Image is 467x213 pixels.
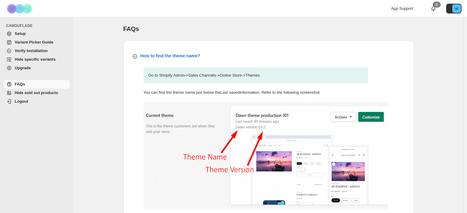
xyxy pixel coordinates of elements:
[128,50,409,61] button: How to find the theme name?
[391,6,413,11] span: App Support
[6,23,70,28] span: CAMOUFLAGE
[4,55,70,64] a: Hide specific variants
[15,57,56,62] span: Hide specific variants
[433,2,441,8] div: 0
[15,66,31,70] span: Upgrade
[144,67,368,83] p: Go to Shopify Admin -> Sales Channels -> Online Store -> Themes
[4,47,70,55] a: Verify Installation
[4,64,70,72] a: Upgrade
[15,99,28,104] span: Logout
[4,80,70,89] a: FAQs
[455,7,458,10] text: W
[15,90,58,95] span: Hide sold out products
[144,89,368,96] p: You can find the theme name just below the Last saved information. Refer to the following screens...
[4,89,70,97] a: Hide sold out products
[430,6,436,12] a: 0
[144,102,388,209] img: find-theme-name
[4,29,70,38] a: Setup
[15,40,53,44] span: Variant Picker Guide
[15,82,25,86] span: FAQs
[4,38,70,47] a: Variant Picker Guide
[140,53,200,59] p: How to find the theme name?
[123,25,139,32] span: FAQs
[15,48,48,53] span: Verify Installation
[4,97,70,106] a: Logout
[446,4,461,13] button: Avatar with initials W
[15,31,26,36] span: Setup
[5,0,35,17] img: Camouflage
[452,4,461,13] span: Avatar with initials W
